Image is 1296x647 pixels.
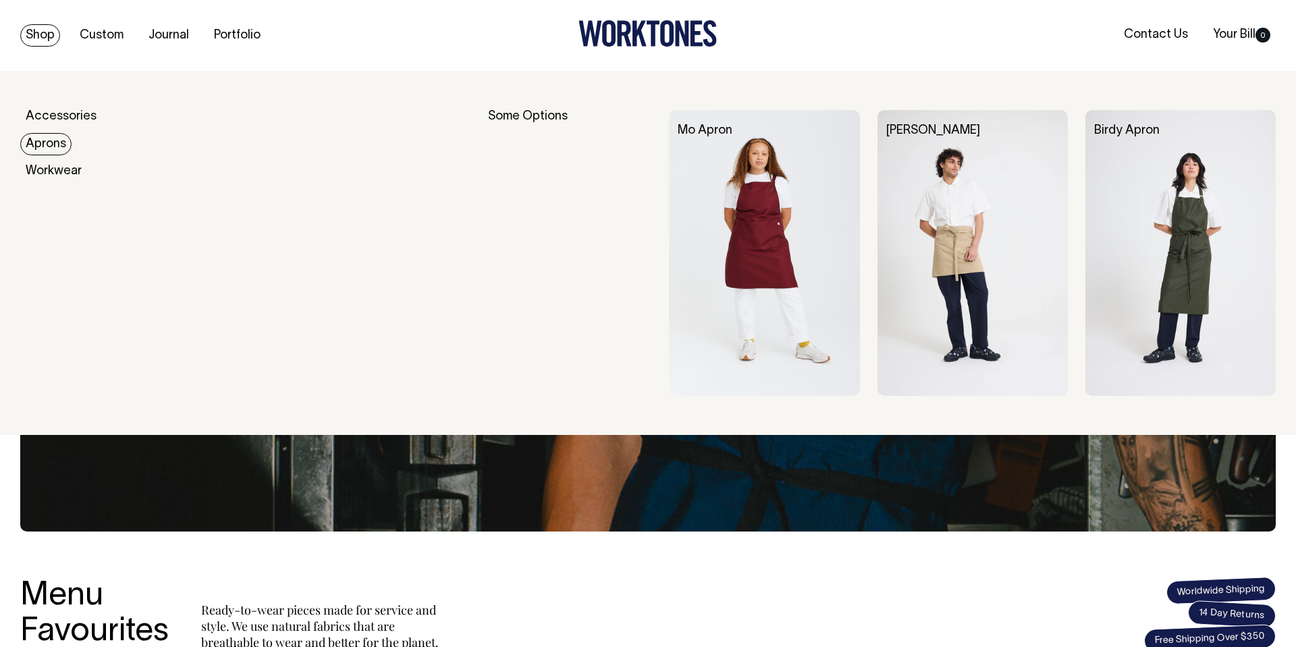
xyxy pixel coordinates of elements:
a: Birdy Apron [1094,125,1160,136]
span: Worldwide Shipping [1166,576,1276,604]
a: Accessories [20,105,102,128]
a: Shop [20,24,60,47]
img: Mo Apron [669,110,859,396]
a: Journal [143,24,194,47]
a: Portfolio [209,24,266,47]
a: Custom [74,24,129,47]
div: Some Options [488,110,651,396]
a: [PERSON_NAME] [886,125,980,136]
img: Birdy Apron [1085,110,1276,396]
img: Bobby Apron [878,110,1068,396]
span: 0 [1255,28,1270,43]
a: Contact Us [1118,24,1193,46]
a: Aprons [20,133,72,155]
a: Your Bill0 [1208,24,1276,46]
a: Workwear [20,160,87,182]
span: 14 Day Returns [1187,600,1276,629]
a: Mo Apron [678,125,732,136]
